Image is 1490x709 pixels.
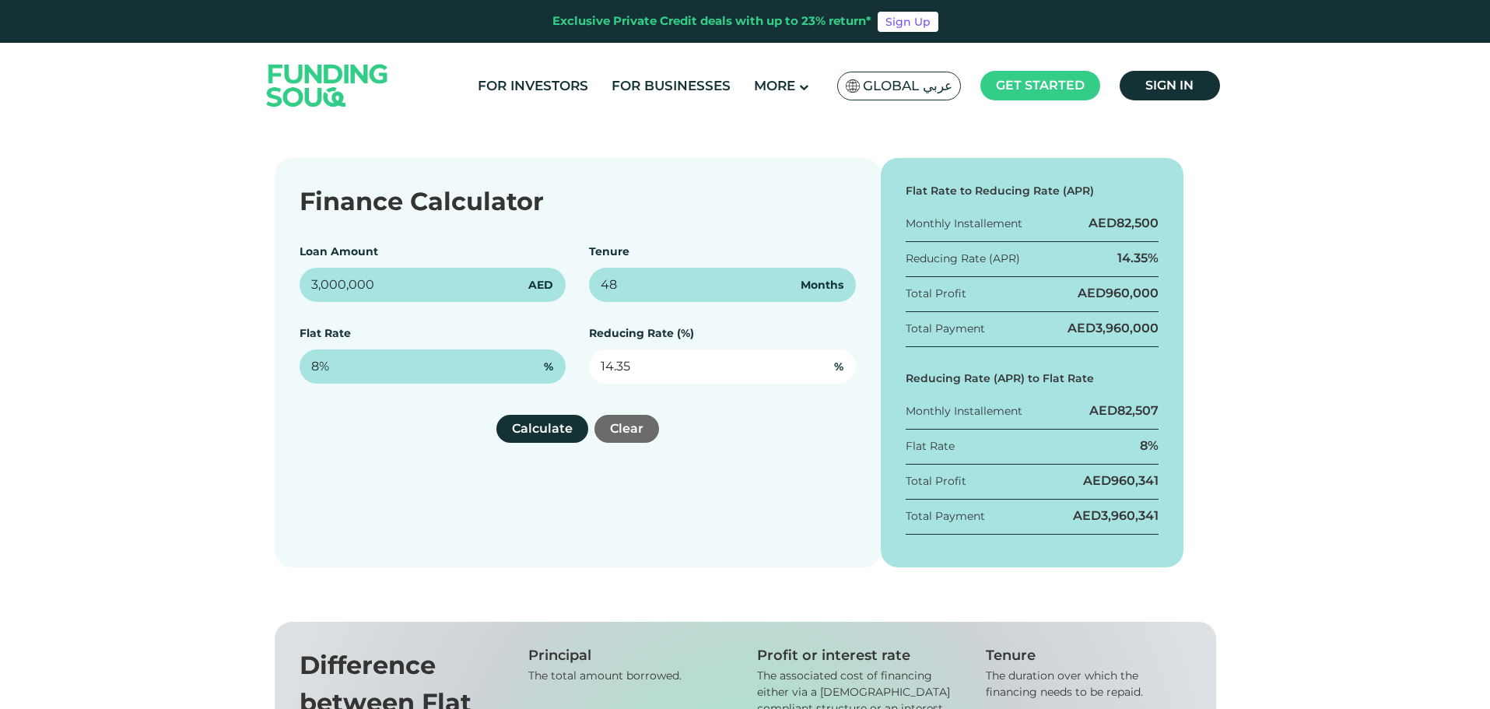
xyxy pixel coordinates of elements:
[1089,402,1159,419] div: AED
[1106,286,1159,300] span: 960,000
[906,438,955,455] div: Flat Rate
[528,647,734,664] div: Principal
[608,73,734,99] a: For Businesses
[1068,320,1159,337] div: AED
[594,415,659,443] button: Clear
[589,244,629,258] label: Tenure
[1111,473,1159,488] span: 960,341
[986,647,1191,664] div: Tenure
[1117,250,1159,267] div: 14.35%
[589,326,694,340] label: Reducing Rate (%)
[300,183,856,220] div: Finance Calculator
[986,668,1191,700] div: The duration over which the financing needs to be repaid.
[1073,507,1159,525] div: AED
[906,216,1022,232] div: Monthly Installement
[834,359,843,375] span: %
[754,78,795,93] span: More
[1083,472,1159,490] div: AED
[906,403,1022,419] div: Monthly Installement
[1101,508,1159,523] span: 3,960,341
[251,46,404,125] img: Logo
[1145,78,1194,93] span: Sign in
[1117,216,1159,230] span: 82,500
[544,359,553,375] span: %
[552,12,871,30] div: Exclusive Private Credit deals with up to 23% return*
[906,508,985,525] div: Total Payment
[1089,215,1159,232] div: AED
[300,244,378,258] label: Loan Amount
[846,79,860,93] img: SA Flag
[801,277,843,293] span: Months
[906,473,966,490] div: Total Profit
[1117,403,1159,418] span: 82,507
[996,78,1085,93] span: Get started
[528,277,553,293] span: AED
[474,73,592,99] a: For Investors
[878,12,938,32] a: Sign Up
[1096,321,1159,335] span: 3,960,000
[906,251,1020,267] div: Reducing Rate (APR)
[906,321,985,337] div: Total Payment
[906,183,1159,199] div: Flat Rate to Reducing Rate (APR)
[1140,437,1159,455] div: 8%
[863,77,952,95] span: Global عربي
[300,326,351,340] label: Flat Rate
[906,370,1159,387] div: Reducing Rate (APR) to Flat Rate
[528,668,734,684] div: The total amount borrowed.
[1120,71,1220,100] a: Sign in
[757,647,962,664] div: Profit or interest rate
[906,286,966,302] div: Total Profit
[1078,285,1159,302] div: AED
[496,415,588,443] button: Calculate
